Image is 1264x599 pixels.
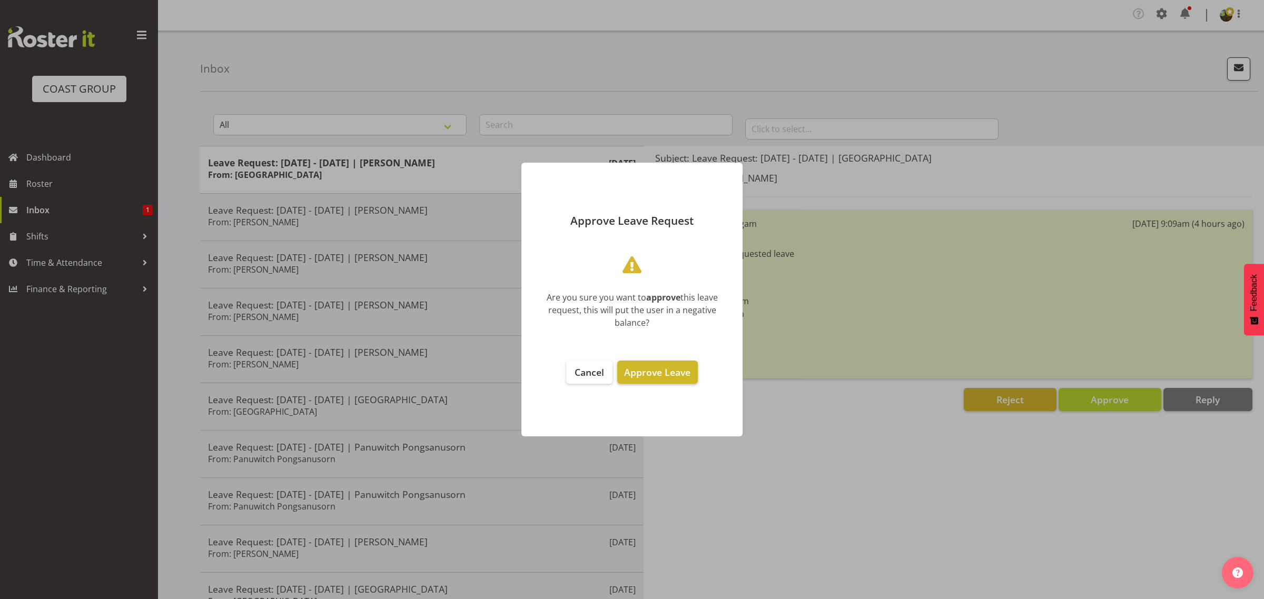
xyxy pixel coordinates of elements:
[646,292,680,303] b: approve
[537,291,727,329] div: Are you sure you want to this leave request, this will put the user in a negative balance?
[1244,264,1264,335] button: Feedback - Show survey
[575,366,604,378] span: Cancel
[532,215,732,226] p: Approve Leave Request
[624,366,690,378] span: Approve Leave
[566,361,613,384] button: Cancel
[617,361,697,384] button: Approve Leave
[1232,567,1243,578] img: help-xxl-2.png
[1249,274,1259,311] span: Feedback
